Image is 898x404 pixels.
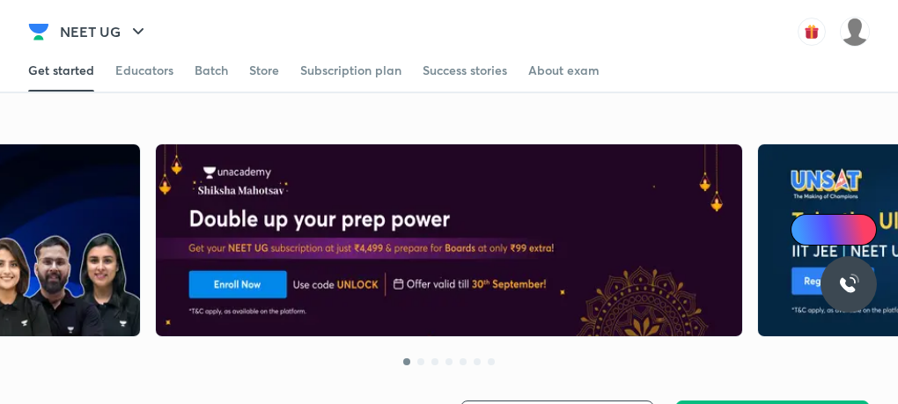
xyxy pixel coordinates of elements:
[840,17,870,47] img: VAISHNAVI DWIVEDI
[791,214,877,246] a: Ai Doubts
[28,21,49,42] img: Company Logo
[423,49,507,92] a: Success stories
[249,49,279,92] a: Store
[838,274,859,295] img: ttu
[28,62,94,79] div: Get started
[115,62,173,79] div: Educators
[423,62,507,79] div: Success stories
[195,62,228,79] div: Batch
[49,14,159,49] button: NEET UG
[528,49,600,92] a: About exam
[249,62,279,79] div: Store
[300,62,401,79] div: Subscription plan
[115,49,173,92] a: Educators
[528,62,600,79] div: About exam
[801,223,815,237] img: Icon
[300,49,401,92] a: Subscription plan
[798,18,826,46] img: avatar
[28,49,94,92] a: Get started
[820,223,866,237] span: Ai Doubts
[195,49,228,92] a: Batch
